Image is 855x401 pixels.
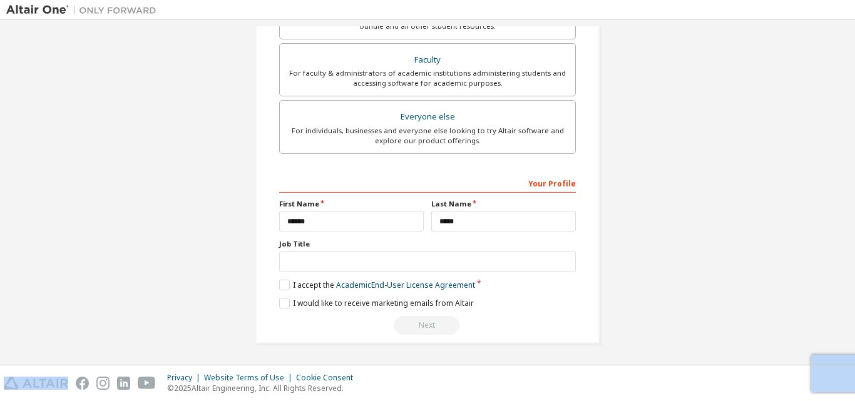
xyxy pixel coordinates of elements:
[4,377,68,390] img: altair_logo.svg
[204,373,296,383] div: Website Terms of Use
[287,68,568,88] div: For faculty & administrators of academic institutions administering students and accessing softwa...
[287,126,568,146] div: For individuals, businesses and everyone else looking to try Altair software and explore our prod...
[336,280,475,290] a: Academic End-User License Agreement
[167,383,361,393] p: © 2025 Altair Engineering, Inc. All Rights Reserved.
[138,377,156,390] img: youtube.svg
[279,316,576,335] div: Email already exists
[279,298,474,308] label: I would like to receive marketing emails from Altair
[279,199,424,209] label: First Name
[96,377,110,390] img: instagram.svg
[431,199,576,209] label: Last Name
[279,280,475,290] label: I accept the
[6,4,163,16] img: Altair One
[117,377,130,390] img: linkedin.svg
[279,239,576,249] label: Job Title
[167,373,204,383] div: Privacy
[287,51,568,69] div: Faculty
[296,373,361,383] div: Cookie Consent
[287,108,568,126] div: Everyone else
[279,173,576,193] div: Your Profile
[76,377,89,390] img: facebook.svg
